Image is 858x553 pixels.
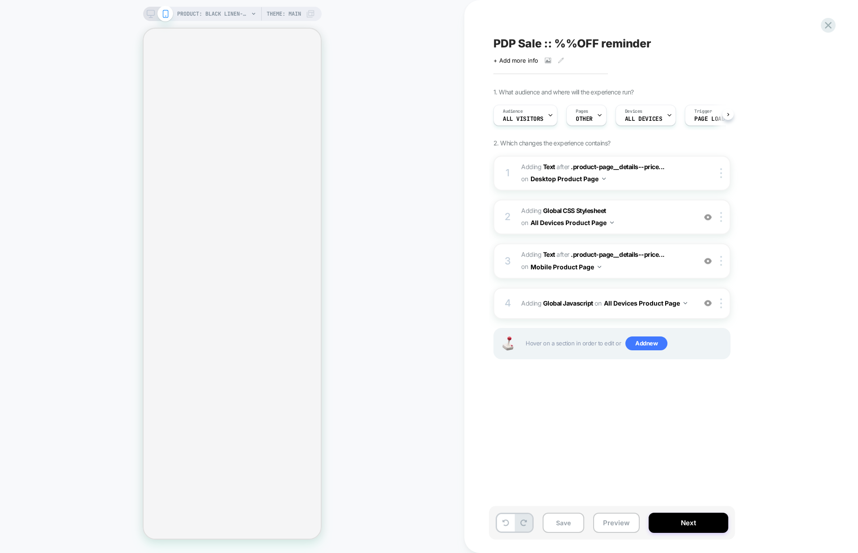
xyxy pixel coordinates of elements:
[598,266,601,268] img: down arrow
[521,163,555,170] span: Adding
[493,37,651,50] span: PDP Sale :: %%OFF reminder
[531,172,606,185] button: Desktop Product Page
[576,108,588,115] span: Pages
[503,252,512,270] div: 3
[704,213,712,221] img: crossed eye
[521,205,692,229] span: Adding
[543,207,606,214] b: Global CSS Stylesheet
[531,260,601,273] button: Mobile Product Page
[720,298,722,308] img: close
[543,163,555,170] b: Text
[499,336,517,350] img: Joystick
[521,217,528,228] span: on
[503,208,512,226] div: 2
[526,336,725,351] span: Hover on a section in order to edit or
[625,336,667,351] span: Add new
[503,108,523,115] span: Audience
[694,116,725,122] span: Page Load
[684,302,687,304] img: down arrow
[720,168,722,178] img: close
[556,163,569,170] span: AFTER
[571,163,665,170] span: .product-page__details--price...
[521,251,555,258] span: Adding
[571,251,665,258] span: .product-page__details--price...
[493,57,538,64] span: + Add more info
[493,88,633,96] span: 1. What audience and where will the experience run?
[503,294,512,312] div: 4
[556,251,569,258] span: AFTER
[649,513,728,533] button: Next
[625,116,662,122] span: ALL DEVICES
[521,173,528,184] span: on
[593,513,640,533] button: Preview
[694,108,712,115] span: Trigger
[267,7,301,21] span: Theme: MAIN
[610,221,614,224] img: down arrow
[720,212,722,222] img: close
[576,116,593,122] span: OTHER
[595,298,601,309] span: on
[543,513,584,533] button: Save
[602,178,606,180] img: down arrow
[604,297,687,310] button: All Devices Product Page
[720,256,722,266] img: close
[521,261,528,272] span: on
[704,257,712,265] img: crossed eye
[704,299,712,307] img: crossed eye
[503,164,512,182] div: 1
[493,139,610,147] span: 2. Which changes the experience contains?
[521,297,692,310] span: Adding
[543,251,555,258] b: Text
[543,299,593,307] b: Global Javascript
[531,216,614,229] button: All Devices Product Page
[625,108,642,115] span: Devices
[503,116,544,122] span: All Visitors
[177,7,249,21] span: PRODUCT: Black Linen-blend Contrast Pleated Bandeau Jumpsuit [d255094blk]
